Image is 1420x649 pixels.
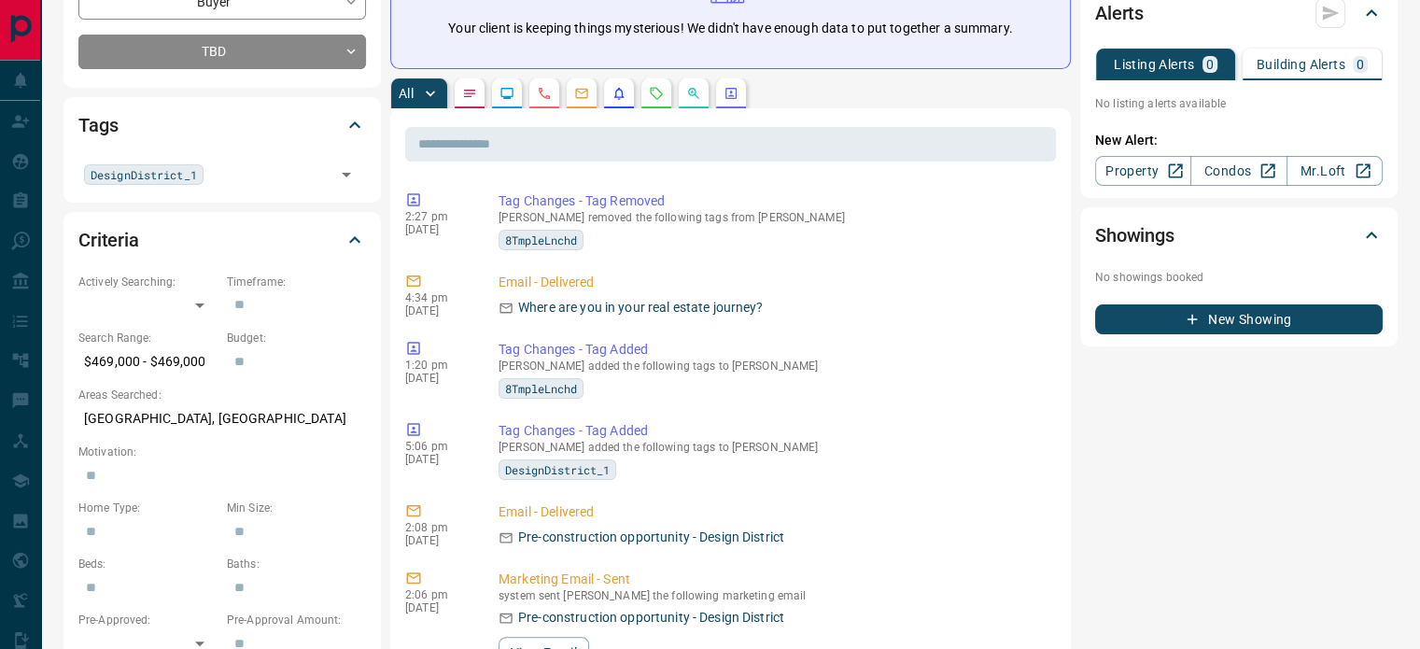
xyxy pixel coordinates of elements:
p: Your client is keeping things mysterious! We didn't have enough data to put together a summary. [448,19,1012,38]
p: [DATE] [405,223,471,236]
a: Mr.Loft [1286,156,1383,186]
a: Condos [1190,156,1286,186]
svg: Notes [462,86,477,101]
p: Tag Changes - Tag Removed [499,191,1048,211]
div: Criteria [78,218,366,262]
span: DesignDistrict_1 [505,460,610,479]
p: Pre-Approved: [78,612,218,628]
span: 8TmpleLnchd [505,379,577,398]
p: Email - Delivered [499,273,1048,292]
p: Budget: [227,330,366,346]
svg: Requests [649,86,664,101]
p: Pre-construction opportunity - Design District [518,608,784,628]
p: New Alert: [1095,131,1383,150]
svg: Emails [574,86,589,101]
p: [PERSON_NAME] added the following tags to [PERSON_NAME] [499,441,1048,454]
svg: Listing Alerts [612,86,626,101]
span: 8TmpleLnchd [505,231,577,249]
button: New Showing [1095,304,1383,334]
p: 1:20 pm [405,359,471,372]
p: Pre-Approval Amount: [227,612,366,628]
svg: Agent Actions [724,86,738,101]
p: [GEOGRAPHIC_DATA], [GEOGRAPHIC_DATA] [78,403,366,434]
div: TBD [78,35,366,69]
p: 2:06 pm [405,588,471,601]
div: Showings [1095,213,1383,258]
p: [DATE] [405,453,471,466]
p: No showings booked [1095,269,1383,286]
p: Min Size: [227,500,366,516]
p: Building Alerts [1257,58,1345,71]
p: [DATE] [405,372,471,385]
p: 5:06 pm [405,440,471,453]
p: Pre-construction opportunity - Design District [518,528,784,547]
p: system sent [PERSON_NAME] the following marketing email [499,589,1048,602]
svg: Lead Browsing Activity [499,86,514,101]
p: All [399,87,414,100]
p: [PERSON_NAME] removed the following tags from [PERSON_NAME] [499,211,1048,224]
p: Baths: [227,556,366,572]
p: Where are you in your real estate journey? [518,298,764,317]
p: [DATE] [405,601,471,614]
p: Actively Searching: [78,274,218,290]
p: Areas Searched: [78,387,366,403]
h2: Showings [1095,220,1174,250]
p: 0 [1357,58,1364,71]
p: Email - Delivered [499,502,1048,522]
p: Beds: [78,556,218,572]
p: 0 [1206,58,1214,71]
p: 2:27 pm [405,210,471,223]
p: Listing Alerts [1114,58,1195,71]
a: Property [1095,156,1191,186]
p: Tag Changes - Tag Added [499,421,1048,441]
p: Home Type: [78,500,218,516]
p: [PERSON_NAME] added the following tags to [PERSON_NAME] [499,360,1048,373]
p: Marketing Email - Sent [499,570,1048,589]
h2: Tags [78,110,118,140]
p: 2:08 pm [405,521,471,534]
button: Open [333,162,359,188]
p: Motivation: [78,444,366,460]
p: Tag Changes - Tag Added [499,340,1048,360]
svg: Calls [537,86,552,101]
span: DesignDistrict_1 [91,165,197,184]
p: 4:34 pm [405,291,471,304]
p: Search Range: [78,330,218,346]
p: No listing alerts available [1095,95,1383,112]
p: [DATE] [405,304,471,317]
p: [DATE] [405,534,471,547]
p: Timeframe: [227,274,366,290]
div: Tags [78,103,366,148]
h2: Criteria [78,225,139,255]
p: $469,000 - $469,000 [78,346,218,377]
svg: Opportunities [686,86,701,101]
